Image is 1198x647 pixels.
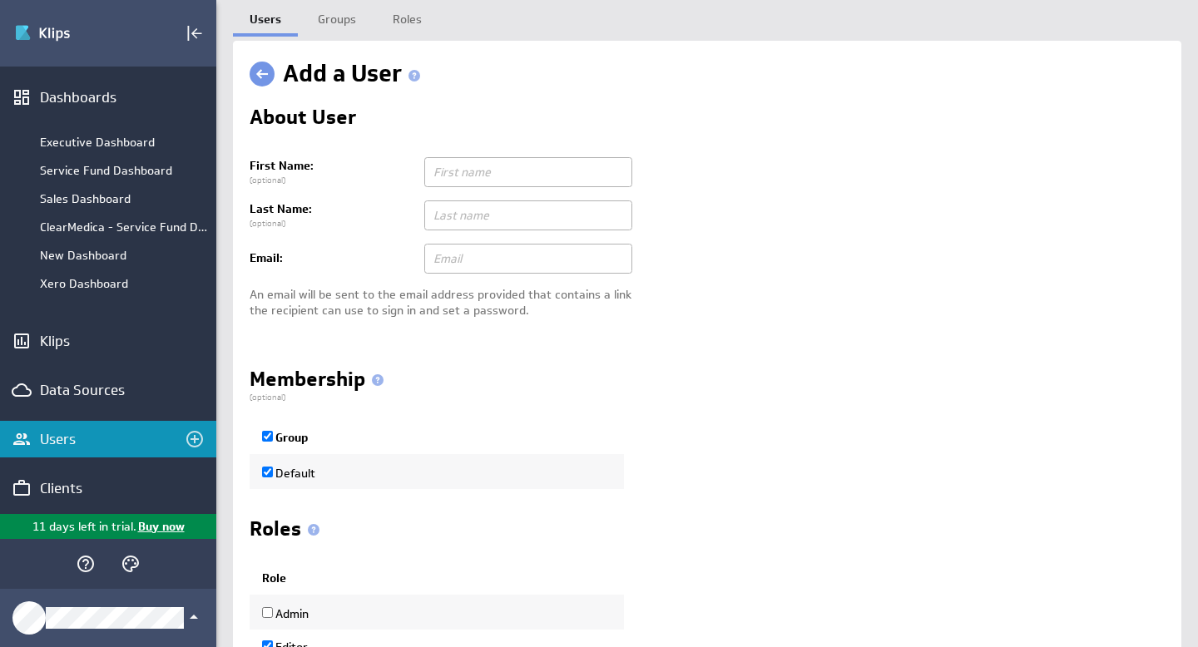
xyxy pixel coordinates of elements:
p: (optional) [250,392,1165,403]
input: Admin [262,607,273,618]
div: New Dashboard [40,248,208,263]
input: Last name [424,200,632,230]
p: Last Name: [250,201,416,218]
p: 11 days left in trial. [32,518,136,536]
th: Role [250,562,624,595]
h2: Roles [250,519,326,546]
input: First name [424,157,632,187]
label: Admin [262,606,309,621]
div: Go to Dashboards [14,20,131,47]
div: Help [72,550,100,578]
svg: Themes [121,554,141,574]
div: Users [40,430,176,448]
label: Default [262,466,315,481]
p: First Name: [250,158,416,175]
label: Group [262,430,309,445]
div: Dashboards [40,88,176,106]
div: Sales Dashboard [40,191,208,206]
h1: Add a User [283,57,427,91]
div: ClearMedica - Service Fund Dashboard [40,220,208,235]
input: Group [262,431,273,442]
div: Executive Dashboard [40,135,208,150]
div: Themes [116,550,145,578]
div: Klips [40,332,176,350]
div: Xero Dashboard [40,276,208,291]
p: Buy now [136,518,185,536]
p: (optional) [250,218,416,230]
div: Invite users [181,425,209,453]
td: Email: [250,237,416,280]
h2: About User [250,107,356,134]
div: Service Fund Dashboard [40,163,208,178]
img: Klipfolio klips logo [14,20,131,47]
input: Default [262,467,273,477]
div: Clients [40,479,176,497]
h2: Membership [250,369,390,392]
div: Collapse [181,19,209,47]
input: Email [424,244,632,274]
p: An email will be sent to the email address provided that contains a link the recipient can use to... [250,287,1165,319]
p: (optional) [250,175,416,186]
div: Data Sources [40,381,176,399]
